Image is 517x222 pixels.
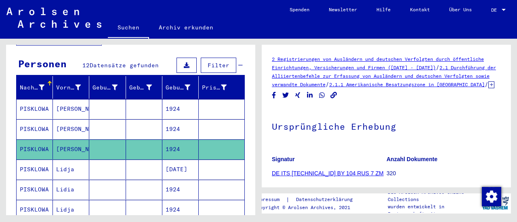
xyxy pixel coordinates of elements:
[56,83,81,92] div: Vorname
[20,81,55,94] div: Nachname
[53,99,89,119] mat-cell: [PERSON_NAME]
[485,81,488,88] span: /
[162,76,199,99] mat-header-cell: Geburtsdatum
[53,200,89,220] mat-cell: Lidja
[272,64,496,87] a: 2.1 Durchführung der Alliiertenbefehle zur Erfassung von Ausländern und deutschen Verfolgten sowi...
[162,139,199,159] mat-cell: 1924
[387,169,501,178] p: 320
[272,108,501,143] h1: Ursprüngliche Erhebung
[162,200,199,220] mat-cell: 1924
[202,83,227,92] div: Prisoner #
[17,160,53,179] mat-cell: PISKLOWA
[108,18,149,39] a: Suchen
[17,180,53,199] mat-cell: PISKLOWA
[318,90,326,100] button: Share on WhatsApp
[306,90,314,100] button: Share on LinkedIn
[330,90,338,100] button: Copy link
[254,204,362,211] p: Copyright © Arolsen Archives, 2021
[17,99,53,119] mat-cell: PISKLOWA
[491,7,500,13] span: DE
[6,8,101,28] img: Arolsen_neg.svg
[388,203,480,218] p: wurden entwickelt in Partnerschaft mit
[89,76,126,99] mat-header-cell: Geburtsname
[129,83,152,92] div: Geburt‏
[272,170,384,176] a: DE ITS [TECHNICAL_ID] BY 104 RUS 7 ZM
[17,139,53,159] mat-cell: PISKLOWA
[18,56,67,71] div: Personen
[82,62,90,69] span: 12
[53,76,89,99] mat-header-cell: Vorname
[53,139,89,159] mat-cell: [PERSON_NAME]
[201,58,236,73] button: Filter
[481,187,501,206] div: Zustimmung ändern
[56,81,91,94] div: Vorname
[387,156,437,162] b: Anzahl Dokumente
[436,64,439,71] span: /
[254,195,362,204] div: |
[290,195,362,204] a: Datenschutzerklärung
[129,81,162,94] div: Geburt‏
[162,160,199,179] mat-cell: [DATE]
[326,81,329,88] span: /
[272,156,295,162] b: Signatur
[199,76,244,99] mat-header-cell: Prisoner #
[166,83,190,92] div: Geburtsdatum
[17,119,53,139] mat-cell: PISKLOWA
[17,200,53,220] mat-cell: PISKLOWA
[149,18,223,37] a: Archiv erkunden
[162,99,199,119] mat-cell: 1924
[92,83,117,92] div: Geburtsname
[20,83,44,92] div: Nachname
[162,180,199,199] mat-cell: 1924
[272,56,484,71] a: 2 Registrierungen von Ausländern und deutschen Verfolgten durch öffentliche Einrichtungen, Versic...
[270,90,278,100] button: Share on Facebook
[388,189,480,203] p: Die Arolsen Archives Online-Collections
[294,90,302,100] button: Share on Xing
[53,119,89,139] mat-cell: [PERSON_NAME]
[126,76,162,99] mat-header-cell: Geburt‏
[92,81,127,94] div: Geburtsname
[480,193,511,213] img: yv_logo.png
[162,119,199,139] mat-cell: 1924
[53,160,89,179] mat-cell: Lidja
[254,195,286,204] a: Impressum
[482,187,501,206] img: Zustimmung ändern
[208,62,229,69] span: Filter
[17,76,53,99] mat-header-cell: Nachname
[282,90,290,100] button: Share on Twitter
[202,81,237,94] div: Prisoner #
[166,81,200,94] div: Geburtsdatum
[329,81,485,87] a: 2.1.1 Amerikanische Besatzungszone in [GEOGRAPHIC_DATA]
[90,62,159,69] span: Datensätze gefunden
[53,180,89,199] mat-cell: Lidia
